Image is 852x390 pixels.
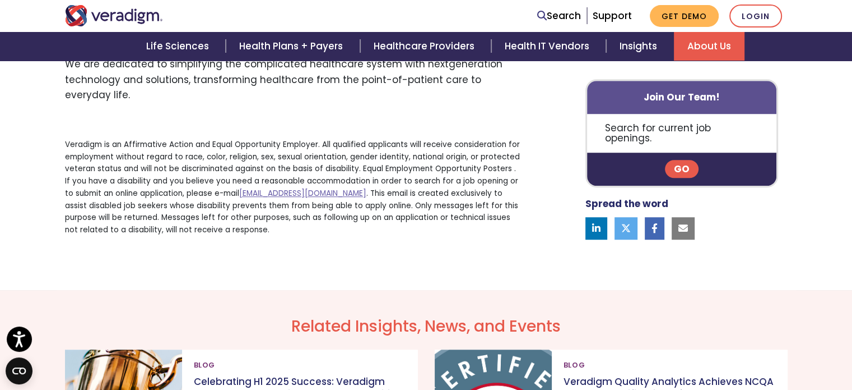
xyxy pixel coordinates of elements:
[587,114,777,153] p: Search for current job openings.
[6,357,32,384] button: Open CMP widget
[650,5,719,27] a: Get Demo
[65,317,788,336] h2: Related Insights, News, and Events
[585,198,668,211] strong: Spread the word
[65,139,523,236] p: Veradigm is an Affirmative Action and Equal Opportunity Employer. All qualified applicants will r...
[537,8,581,24] a: Search
[563,356,585,374] span: Blog
[226,32,360,61] a: Health Plans + Payers
[133,32,226,61] a: Life Sciences
[665,160,699,178] a: Go
[491,32,606,61] a: Health IT Vendors
[674,32,744,61] a: About Us
[593,9,632,22] a: Support
[65,57,523,103] p: We are dedicated to simplifying the complicated healthcare system with nextgeneration technology ...
[360,32,491,61] a: Healthcare Providers
[729,4,782,27] a: Login
[644,90,720,104] strong: Join Our Team!
[65,5,163,26] img: Veradigm logo
[193,356,215,374] span: Blog
[606,32,674,61] a: Insights
[239,188,366,199] a: [EMAIL_ADDRESS][DOMAIN_NAME]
